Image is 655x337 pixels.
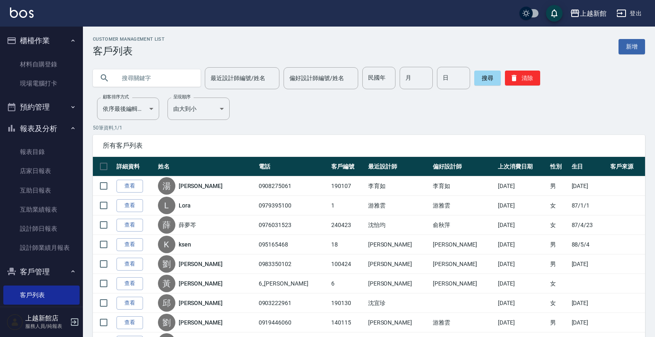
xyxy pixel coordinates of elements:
td: 87/1/1 [570,196,609,215]
a: 店家日報表 [3,161,80,181]
td: [DATE] [496,176,548,196]
td: 0908275061 [257,176,329,196]
th: 客戶來源 [608,157,645,176]
h5: 上越新館店 [25,314,68,322]
a: 查看 [116,199,143,212]
a: 設計師業績月報表 [3,238,80,257]
td: 190130 [329,293,366,313]
td: 140115 [329,313,366,332]
a: Lora [179,201,191,210]
a: [PERSON_NAME] [179,260,223,268]
a: [PERSON_NAME] [179,182,223,190]
a: [PERSON_NAME] [179,318,223,327]
th: 最近設計師 [366,157,431,176]
td: [DATE] [496,196,548,215]
td: 女 [548,215,569,235]
a: 查看 [116,277,143,290]
td: [DATE] [496,254,548,274]
td: 男 [548,313,569,332]
h2: Customer Management List [93,37,165,42]
a: 薛夢芩 [179,221,196,229]
td: 李育如 [431,176,496,196]
td: 俞秋萍 [431,215,496,235]
td: 女 [548,293,569,313]
td: 男 [548,235,569,254]
a: 現場電腦打卡 [3,74,80,93]
td: 游雅雲 [431,313,496,332]
td: 0919446060 [257,313,329,332]
td: 男 [548,254,569,274]
div: 湯 [158,177,175,195]
td: 男 [548,176,569,196]
td: 6 [329,274,366,293]
div: 邱 [158,294,175,312]
td: 1 [329,196,366,215]
td: [DATE] [496,293,548,313]
label: 顧客排序方式 [103,94,129,100]
td: 88/5/4 [570,235,609,254]
span: 所有客戶列表 [103,142,635,150]
td: 190107 [329,176,366,196]
td: [DATE] [496,235,548,254]
td: 0983350102 [257,254,329,274]
img: Logo [10,7,34,18]
td: 女 [548,196,569,215]
th: 偏好設計師 [431,157,496,176]
a: 查看 [116,316,143,329]
a: 報表目錄 [3,142,80,161]
td: [PERSON_NAME] [366,274,431,293]
div: 黃 [158,275,175,292]
th: 姓名 [156,157,257,176]
td: [DATE] [570,293,609,313]
div: 劉 [158,314,175,331]
td: [PERSON_NAME] [366,235,431,254]
td: 87/4/23 [570,215,609,235]
button: 客戶管理 [3,261,80,283]
td: 李育如 [366,176,431,196]
td: [DATE] [496,274,548,293]
td: [PERSON_NAME] [431,235,496,254]
td: 18 [329,235,366,254]
td: [DATE] [570,254,609,274]
td: 女 [548,274,569,293]
h3: 客戶列表 [93,45,165,57]
th: 性別 [548,157,569,176]
a: 客戶列表 [3,286,80,305]
td: 0976031523 [257,215,329,235]
td: [DATE] [570,313,609,332]
div: K [158,236,175,253]
button: 報表及分析 [3,118,80,139]
a: 互助業績報表 [3,200,80,219]
button: 上越新館 [567,5,610,22]
div: 依序最後編輯時間 [97,98,159,120]
button: 搜尋 [474,71,501,85]
button: save [546,5,563,22]
a: 設計師日報表 [3,219,80,238]
a: 互助日報表 [3,181,80,200]
button: 登出 [613,6,645,21]
a: 查看 [116,219,143,232]
div: 上越新館 [580,8,606,19]
td: 0979395100 [257,196,329,215]
div: 劉 [158,255,175,273]
div: L [158,197,175,214]
a: [PERSON_NAME] [179,299,223,307]
a: ksen [179,240,191,249]
p: 服務人員/純報表 [25,322,68,330]
div: 由大到小 [167,98,230,120]
a: 查看 [116,180,143,193]
th: 上次消費日期 [496,157,548,176]
td: 0903222961 [257,293,329,313]
td: 沈宜珍 [366,293,431,313]
td: [DATE] [496,313,548,332]
a: 材料自購登錄 [3,55,80,74]
button: 櫃檯作業 [3,30,80,51]
th: 電話 [257,157,329,176]
td: 100424 [329,254,366,274]
input: 搜尋關鍵字 [116,67,194,89]
button: 預約管理 [3,96,80,118]
td: [PERSON_NAME] [431,254,496,274]
img: Person [7,314,23,330]
th: 生日 [570,157,609,176]
th: 詳細資料 [114,157,156,176]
